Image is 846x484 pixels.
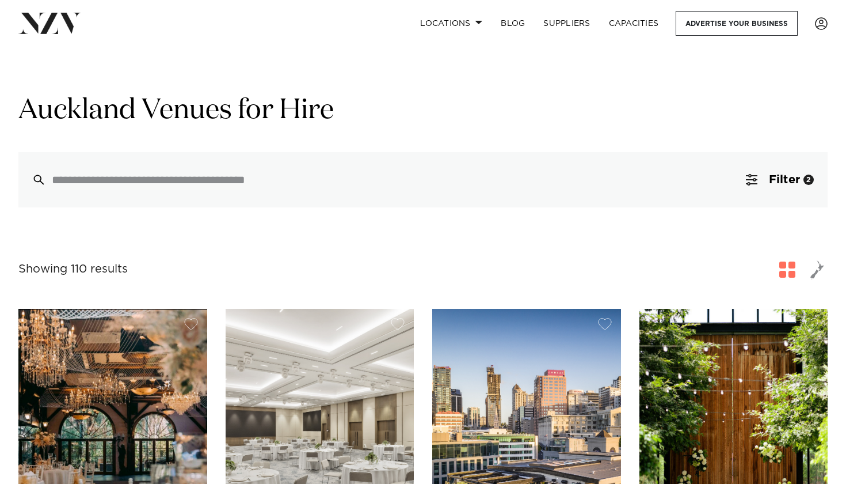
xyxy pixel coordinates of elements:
[676,11,798,36] a: Advertise your business
[769,174,800,186] span: Filter
[491,11,534,36] a: BLOG
[534,11,599,36] a: SUPPLIERS
[18,13,81,33] img: nzv-logo.png
[411,11,491,36] a: Locations
[732,152,828,207] button: Filter2
[18,260,128,278] div: Showing 110 results
[18,93,828,129] h1: Auckland Venues for Hire
[600,11,668,36] a: Capacities
[803,175,814,185] div: 2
